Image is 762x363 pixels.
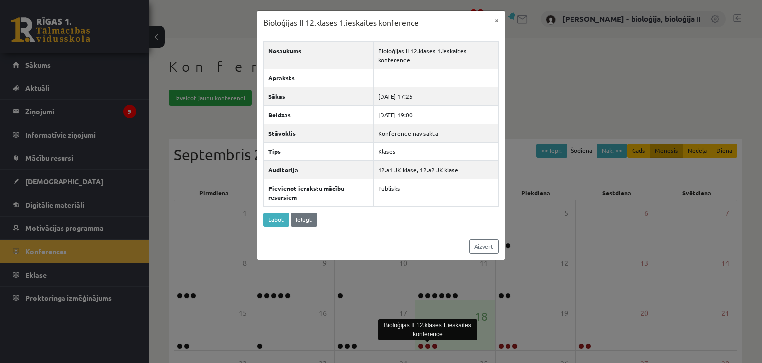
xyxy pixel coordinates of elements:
td: 12.a1 JK klase, 12.a2 JK klase [373,160,498,179]
th: Nosaukums [264,41,374,69]
td: Publisks [373,179,498,206]
td: Bioloģijas II 12.klases 1.ieskaites konference [373,41,498,69]
a: Labot [263,213,289,227]
th: Sākas [264,87,374,105]
td: Klases [373,142,498,160]
th: Tips [264,142,374,160]
th: Stāvoklis [264,124,374,142]
th: Pievienot ierakstu mācību resursiem [264,179,374,206]
td: Konference nav sākta [373,124,498,142]
button: × [489,11,505,30]
th: Auditorija [264,160,374,179]
h3: Bioloģijas II 12.klases 1.ieskaites konference [263,17,419,29]
th: Apraksts [264,69,374,87]
th: Beidzas [264,105,374,124]
a: Aizvērt [469,239,499,254]
a: Ielūgt [291,213,317,227]
div: Bioloģijas II 12.klases 1.ieskaites konference [378,319,477,340]
td: [DATE] 19:00 [373,105,498,124]
td: [DATE] 17:25 [373,87,498,105]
